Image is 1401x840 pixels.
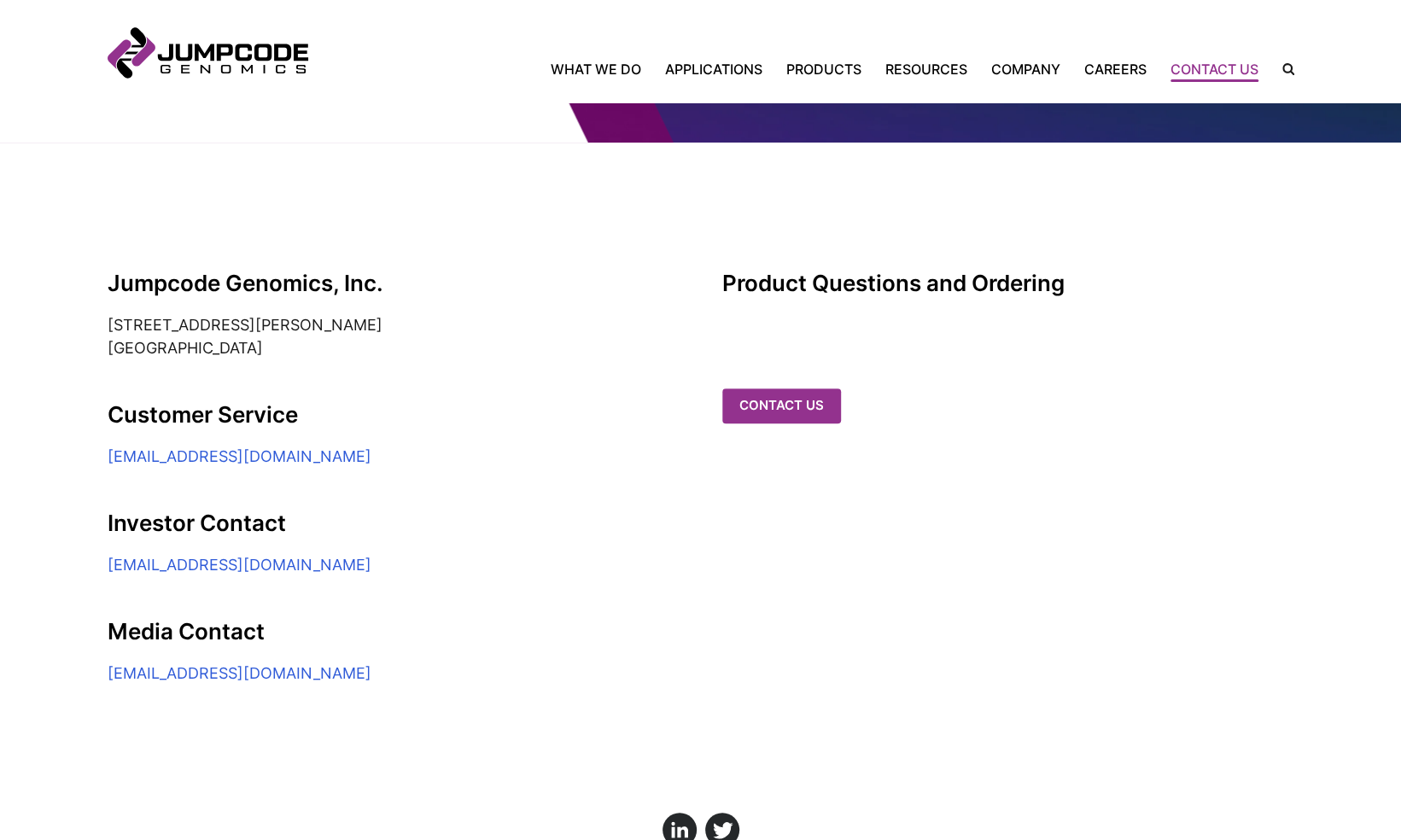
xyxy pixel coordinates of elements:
[1072,59,1159,79] a: Careers
[108,556,371,574] a: [EMAIL_ADDRESS][DOMAIN_NAME]
[1159,59,1270,79] a: Contact Us
[722,271,1294,296] h3: Product Questions and Ordering
[873,59,979,79] a: Resources
[551,59,653,79] a: What We Do
[1270,63,1294,75] label: Search the site.
[108,313,680,359] address: [STREET_ADDRESS][PERSON_NAME] [GEOGRAPHIC_DATA]
[308,59,1270,79] nav: Primary Navigation
[108,510,680,536] h2: Investor Contact
[653,59,774,79] a: Applications
[108,447,371,465] a: [EMAIL_ADDRESS][DOMAIN_NAME]
[979,59,1072,79] a: Company
[774,59,873,79] a: Products
[108,664,371,682] a: [EMAIL_ADDRESS][DOMAIN_NAME]
[108,619,680,645] h2: Media Contact
[108,402,680,428] h2: Customer Service
[108,271,680,296] h2: Jumpcode Genomics, Inc.
[722,388,841,423] a: Contact us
